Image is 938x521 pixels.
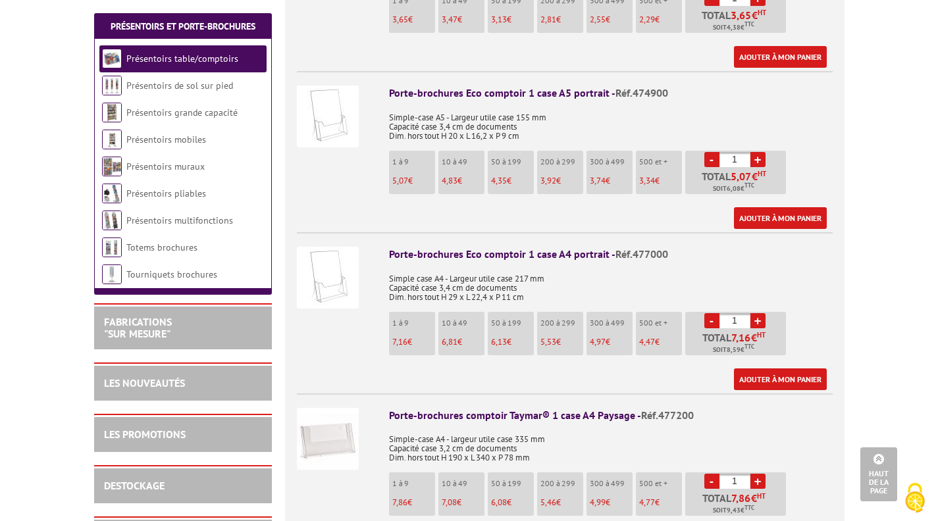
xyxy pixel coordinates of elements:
[731,10,752,20] span: 3,65
[689,493,786,516] p: Total
[639,15,682,24] p: €
[442,176,484,186] p: €
[491,15,534,24] p: €
[704,313,719,328] a: -
[540,498,583,507] p: €
[727,505,741,516] span: 9,43
[590,157,633,166] p: 300 à 499
[639,157,682,166] p: 500 et +
[639,175,655,186] span: 3,34
[102,237,122,257] img: Totems brochures
[102,49,122,68] img: Présentoirs table/comptoirs
[734,368,827,390] a: Ajouter à mon panier
[540,336,556,347] span: 5,53
[734,46,827,68] a: Ajouter à mon panier
[744,20,754,28] sup: TTC
[442,498,484,507] p: €
[540,176,583,186] p: €
[126,268,217,280] a: Tourniquets brochures
[734,207,827,229] a: Ajouter à mon panier
[590,14,606,25] span: 2,55
[615,247,668,260] span: Réf.477000
[491,175,507,186] span: 4,35
[491,479,534,488] p: 50 à 199
[713,345,754,355] span: Soit €
[752,171,758,182] span: €
[731,332,751,343] span: 7,16
[104,479,165,492] a: DESTOCKAGE
[104,376,185,389] a: LES NOUVEAUTÉS
[442,337,484,347] p: €
[639,176,682,186] p: €
[540,175,556,186] span: 3,92
[540,157,583,166] p: 200 à 299
[757,330,766,339] sup: HT
[389,86,833,101] div: Porte-brochures Eco comptoir 1 case A5 portrait -
[491,176,534,186] p: €
[689,10,786,33] p: Total
[750,474,766,489] a: +
[727,22,741,33] span: 4,38
[126,80,233,91] a: Présentoirs de sol sur pied
[102,211,122,230] img: Présentoirs multifonctions
[540,318,583,328] p: 200 à 299
[389,247,833,262] div: Porte-brochures Eco comptoir 1 case A4 portrait -
[392,318,435,328] p: 1 à 9
[892,476,938,521] button: Cookies (fenêtre modale)
[126,187,206,199] a: Présentoirs pliables
[389,408,833,423] div: Porte-brochures comptoir Taymar® 1 case A4 Paysage -
[639,318,682,328] p: 500 et +
[590,498,633,507] p: €
[744,504,754,511] sup: TTC
[111,20,255,32] a: Présentoirs et Porte-brochures
[752,10,758,20] span: €
[104,428,186,441] a: LES PROMOTIONS
[727,345,741,355] span: 8,59
[389,426,833,462] p: Simple-case A4 - largeur utile case 335 mm Capacité case 3,2 cm de documents Dim. hors tout H 190...
[750,152,766,167] a: +
[713,22,754,33] span: Soit €
[392,14,408,25] span: 3,65
[126,107,238,118] a: Présentoirs grande capacité
[392,157,435,166] p: 1 à 9
[392,175,408,186] span: 5,07
[590,479,633,488] p: 300 à 499
[126,214,233,226] a: Présentoirs multifonctions
[126,161,205,172] a: Présentoirs muraux
[389,265,833,302] p: Simple case A4 - Largeur utile case 217 mm Capacité case 3,4 cm de documents Dim. hors tout H 29 ...
[104,315,172,340] a: FABRICATIONS"Sur Mesure"
[590,497,606,508] span: 4,99
[540,337,583,347] p: €
[102,76,122,95] img: Présentoirs de sol sur pied
[689,332,786,355] p: Total
[641,409,694,422] span: Réf.477200
[126,53,238,64] a: Présentoirs table/comptoirs
[491,497,507,508] span: 6,08
[102,130,122,149] img: Présentoirs mobiles
[639,498,682,507] p: €
[639,337,682,347] p: €
[590,176,633,186] p: €
[590,318,633,328] p: 300 à 499
[389,104,833,141] p: Simple-case A5 - Largeur utile case 155 mm Capacité case 3,4 cm de documents Dim. hors tout H 20 ...
[590,175,606,186] span: 3,74
[297,86,359,147] img: Porte-brochures Eco comptoir 1 case A5 portrait
[689,171,786,194] p: Total
[442,14,457,25] span: 3,47
[442,175,457,186] span: 4,83
[102,264,122,284] img: Tourniquets brochures
[590,337,633,347] p: €
[540,479,583,488] p: 200 à 299
[442,497,457,508] span: 7,08
[590,336,606,347] span: 4,97
[491,337,534,347] p: €
[713,184,754,194] span: Soit €
[442,157,484,166] p: 10 à 49
[590,15,633,24] p: €
[744,343,754,350] sup: TTC
[860,447,897,501] a: Haut de la page
[442,336,457,347] span: 6,81
[392,337,435,347] p: €
[751,493,757,503] span: €
[704,152,719,167] a: -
